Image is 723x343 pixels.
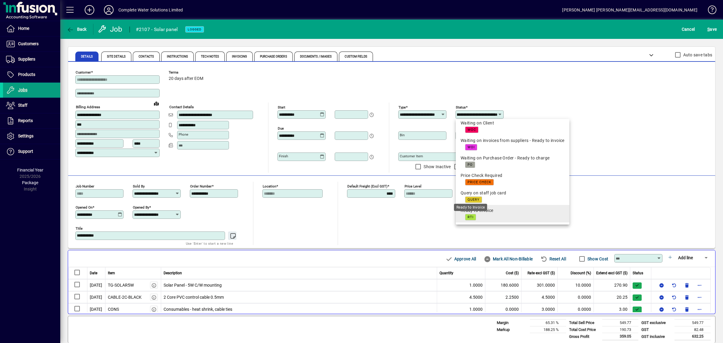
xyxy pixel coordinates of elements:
[494,319,530,326] td: Margin
[3,129,60,144] a: Settings
[707,24,717,34] span: ave
[468,198,480,202] span: QUERY
[76,184,94,188] mat-label: Job number
[76,70,91,74] mat-label: Customer
[703,1,715,21] a: Knowledge Base
[98,24,124,34] div: Job
[456,105,466,109] mat-label: Status
[707,27,710,32] span: S
[530,319,566,326] td: 65.31 %
[456,135,569,153] mat-option: Waiting on invoices from suppliers - Ready to invoice
[456,170,569,187] mat-option: Price Check Required
[494,326,530,333] td: Markup
[445,254,476,264] span: Approve All
[468,128,476,132] span: WOC
[60,24,93,35] app-page-header-button: Back
[602,333,638,340] td: 359.05
[695,292,704,302] button: More options
[80,5,99,15] button: Add
[169,71,205,74] span: Terms
[680,24,696,35] button: Cancel
[638,326,674,333] td: GST
[454,204,487,211] div: Ready to Invoice
[558,303,594,315] td: 0.0000
[594,291,630,303] td: 20.25
[674,326,711,333] td: 82.48
[169,76,203,81] span: 20 days after EOM
[602,326,638,333] td: 190.73
[260,55,287,58] span: Purchase Orders
[188,27,202,31] span: LOGGED
[422,164,451,170] label: Show Inactive
[3,98,60,113] a: Staff
[22,180,38,185] span: Package
[152,99,161,108] a: View on map
[682,52,712,58] label: Auto save tabs
[682,24,695,34] span: Cancel
[232,55,247,58] span: Invoicing
[538,253,568,264] button: Reset All
[695,304,704,314] button: More options
[347,184,387,188] mat-label: Default Freight (excl GST)
[706,24,718,35] button: Save
[485,291,521,303] td: 2.2500
[633,270,643,276] span: Status
[18,118,33,123] span: Reports
[558,291,594,303] td: 0.0000
[485,303,521,315] td: 0.0000
[594,279,630,291] td: 270.90
[540,254,566,264] span: Reset All
[76,205,92,209] mat-label: Opened On
[345,55,367,58] span: Custom Fields
[278,105,285,109] mat-label: Start
[107,55,126,58] span: Site Details
[90,270,97,276] span: Date
[300,55,332,58] span: Documents / Images
[133,184,145,188] mat-label: Sold by
[456,153,569,170] mat-option: Waiting on Purchase Order - Ready to charge
[530,326,566,333] td: 188.25 %
[566,319,602,326] td: Total Sell Price
[18,26,29,31] span: Home
[521,291,558,303] td: 4.5000
[133,205,149,209] mat-label: Opened by
[179,132,188,137] mat-label: Phone
[469,294,483,301] span: 4.5000
[674,333,711,340] td: 632.25
[76,226,83,231] mat-label: Title
[99,5,118,15] button: Profile
[87,291,105,303] td: [DATE]
[527,270,555,276] span: Rate excl GST ($)
[571,270,591,276] span: Discount (%)
[161,303,437,315] td: Consumables - heat shrink, cable ties
[456,205,569,222] mat-option: Ready to Invoice
[108,294,142,301] div: CABLE-2C-BLACK
[594,303,630,315] td: 3.00
[485,279,521,291] td: 180.6000
[108,270,115,276] span: Item
[18,87,27,92] span: Jobs
[167,55,188,58] span: Instructions
[468,163,473,167] span: PO
[136,25,178,34] div: #2107 - Solar panel
[65,24,88,35] button: Back
[468,145,475,149] span: WOI
[3,21,60,36] a: Home
[638,319,674,326] td: GST exclusive
[18,103,27,108] span: Staff
[164,270,182,276] span: Description
[87,279,105,291] td: [DATE]
[201,55,219,58] span: Tech Notes
[18,149,33,154] span: Support
[108,306,119,313] div: CONS
[263,184,276,188] mat-label: Location
[18,41,39,46] span: Customers
[190,184,212,188] mat-label: Order number
[562,5,697,15] div: [PERSON_NAME] [PERSON_NAME][EMAIL_ADDRESS][DOMAIN_NAME]
[443,253,478,264] button: Approve All
[558,279,594,291] td: 10.0000
[521,303,558,315] td: 3.0000
[469,282,483,288] span: 1.0000
[400,133,405,137] mat-label: Bin
[118,5,183,15] div: Complete Water Solutions Limited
